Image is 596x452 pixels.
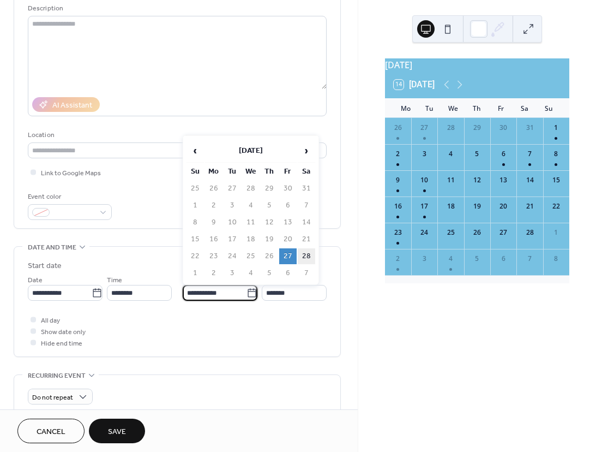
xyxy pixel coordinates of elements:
[419,254,429,264] div: 3
[32,391,73,404] span: Do not repeat
[446,228,456,237] div: 25
[205,215,222,230] td: 9
[419,175,429,185] div: 10
[393,201,403,211] div: 16
[224,198,241,213] td: 3
[279,248,297,264] td: 27
[28,260,62,272] div: Start date
[551,228,561,237] div: 1
[186,198,204,213] td: 1
[205,265,222,281] td: 2
[205,231,222,247] td: 16
[261,231,278,247] td: 19
[465,98,489,118] div: Th
[224,265,241,281] td: 3
[41,326,86,338] span: Show date only
[224,181,241,197] td: 27
[472,123,482,133] div: 29
[224,164,241,180] th: Tu
[28,370,86,382] span: Recurring event
[551,175,561,185] div: 15
[393,123,403,133] div: 26
[489,98,513,118] div: Fr
[298,248,315,264] td: 28
[224,215,241,230] td: 10
[186,248,204,264] td: 22
[419,123,429,133] div: 27
[242,215,260,230] td: 11
[298,198,315,213] td: 7
[298,231,315,247] td: 21
[261,181,278,197] td: 29
[385,58,569,72] div: [DATE]
[242,198,260,213] td: 4
[393,149,403,159] div: 2
[205,198,222,213] td: 2
[261,265,278,281] td: 5
[279,265,297,281] td: 6
[498,201,508,211] div: 20
[107,275,122,286] span: Time
[472,254,482,264] div: 5
[242,248,260,264] td: 25
[186,215,204,230] td: 8
[393,254,403,264] div: 2
[498,149,508,159] div: 6
[224,248,241,264] td: 24
[242,231,260,247] td: 18
[205,164,222,180] th: Mo
[261,248,278,264] td: 26
[28,191,110,203] div: Event color
[298,140,315,162] span: ›
[441,98,465,118] div: We
[41,168,101,179] span: Link to Google Maps
[525,175,535,185] div: 14
[551,123,561,133] div: 1
[37,426,65,438] span: Cancel
[393,175,403,185] div: 9
[418,98,442,118] div: Tu
[108,426,126,438] span: Save
[242,265,260,281] td: 4
[498,254,508,264] div: 6
[261,164,278,180] th: Th
[537,98,561,118] div: Su
[41,315,60,326] span: All day
[525,201,535,211] div: 21
[298,215,315,230] td: 14
[298,265,315,281] td: 7
[419,149,429,159] div: 3
[446,254,456,264] div: 4
[446,201,456,211] div: 18
[205,181,222,197] td: 26
[242,181,260,197] td: 28
[390,77,438,92] button: 14[DATE]
[187,140,203,162] span: ‹
[551,254,561,264] div: 8
[498,175,508,185] div: 13
[186,164,204,180] th: Su
[551,201,561,211] div: 22
[472,175,482,185] div: 12
[498,123,508,133] div: 30
[551,149,561,159] div: 8
[28,242,76,253] span: Date and time
[446,123,456,133] div: 28
[525,254,535,264] div: 7
[28,275,43,286] span: Date
[472,228,482,237] div: 26
[525,123,535,133] div: 31
[186,181,204,197] td: 25
[279,215,297,230] td: 13
[41,338,82,349] span: Hide end time
[498,228,508,237] div: 27
[205,139,297,163] th: [DATE]
[279,198,297,213] td: 6
[186,231,204,247] td: 15
[89,419,145,443] button: Save
[261,215,278,230] td: 12
[17,419,85,443] button: Cancel
[472,149,482,159] div: 5
[446,149,456,159] div: 4
[446,175,456,185] div: 11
